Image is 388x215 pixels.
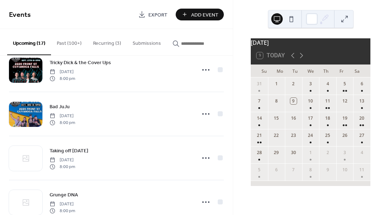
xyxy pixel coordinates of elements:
[50,157,75,163] span: [DATE]
[290,167,297,173] div: 7
[176,9,224,20] button: Add Event
[256,115,263,121] div: 14
[272,64,287,77] div: Mo
[307,115,314,121] div: 17
[342,132,348,139] div: 26
[256,81,263,87] div: 31
[324,132,331,139] div: 25
[307,132,314,139] div: 24
[256,167,263,173] div: 5
[342,81,348,87] div: 5
[50,119,75,126] span: 8:00 pm
[50,147,88,155] span: Taking off [DATE]
[324,81,331,87] div: 4
[9,8,31,22] span: Events
[251,38,370,47] div: [DATE]
[50,191,78,199] a: Grunge DNA
[50,163,75,170] span: 8:00 pm
[51,29,87,54] button: Past (100+)
[273,98,280,104] div: 8
[50,207,75,214] span: 8:00 pm
[50,102,70,111] a: Bad JuJu
[50,191,78,199] span: Grunge DNA
[359,149,365,156] div: 4
[256,98,263,104] div: 7
[359,81,365,87] div: 6
[342,167,348,173] div: 10
[334,64,349,77] div: Fr
[290,115,297,121] div: 16
[273,149,280,156] div: 29
[273,132,280,139] div: 22
[256,132,263,139] div: 21
[324,98,331,104] div: 11
[318,64,334,77] div: Th
[50,113,75,119] span: [DATE]
[127,29,167,54] button: Submissions
[290,149,297,156] div: 30
[342,98,348,104] div: 12
[287,64,303,77] div: Tu
[273,115,280,121] div: 15
[50,69,75,75] span: [DATE]
[307,81,314,87] div: 3
[50,58,111,67] a: Tricky Dick & the Cover Ups
[290,98,297,104] div: 9
[50,147,88,155] a: Taking off [DATE]
[359,167,365,173] div: 11
[191,11,218,19] span: Add Event
[7,29,51,55] button: Upcoming (17)
[307,167,314,173] div: 8
[324,149,331,156] div: 2
[273,81,280,87] div: 1
[290,132,297,139] div: 23
[349,64,365,77] div: Sa
[50,75,75,82] span: 8:00 pm
[324,167,331,173] div: 9
[273,167,280,173] div: 6
[324,115,331,121] div: 18
[148,11,167,19] span: Export
[50,201,75,207] span: [DATE]
[359,98,365,104] div: 13
[342,149,348,156] div: 3
[359,132,365,139] div: 27
[307,149,314,156] div: 1
[307,98,314,104] div: 10
[342,115,348,121] div: 19
[257,64,272,77] div: Su
[256,149,263,156] div: 28
[87,29,127,54] button: Recurring (3)
[303,64,318,77] div: We
[359,115,365,121] div: 20
[133,9,173,20] a: Export
[290,81,297,87] div: 2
